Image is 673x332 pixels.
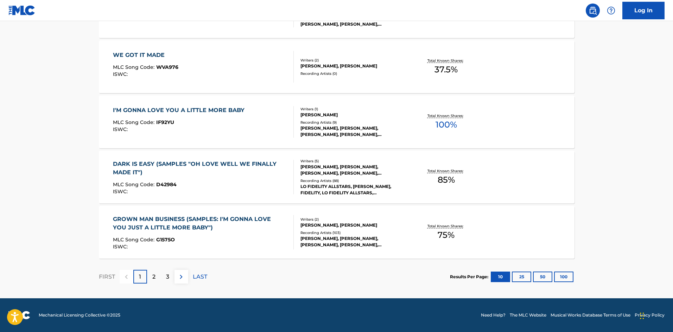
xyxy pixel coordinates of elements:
span: ISWC : [113,243,129,250]
div: Drag [640,305,644,326]
div: Help [604,4,618,18]
a: Need Help? [481,312,506,318]
div: Writers ( 1 ) [300,106,407,112]
a: Privacy Policy [635,312,665,318]
a: Public Search [586,4,600,18]
div: [PERSON_NAME] [300,112,407,118]
img: logo [8,311,30,319]
a: I'M GONNA LOVE YOU A LITTLE MORE BABYMLC Song Code:IF92YUISWC:Writers (1)[PERSON_NAME]Recording A... [99,96,574,148]
div: [PERSON_NAME], [PERSON_NAME] [300,63,407,69]
span: 85 % [438,174,455,186]
div: Writers ( 2 ) [300,58,407,63]
img: search [589,6,597,15]
p: 2 [152,273,155,281]
div: Recording Artists ( 103 ) [300,230,407,235]
p: Results Per Page: [450,274,490,280]
span: Mechanical Licensing Collective © 2025 [39,312,120,318]
button: 25 [512,272,531,282]
button: 50 [533,272,552,282]
span: MLC Song Code : [113,236,156,243]
button: 100 [554,272,573,282]
div: LO FIDELITY ALLSTARS, [PERSON_NAME], FIDELITY, LO FIDELITY ALLSTARS, [PERSON_NAME] [300,183,407,196]
img: MLC Logo [8,5,36,15]
a: Musical Works Database Terms of Use [551,312,630,318]
span: IF92YU [156,119,174,125]
a: GROWN MAN BUSINESS (SAMPLES: I'M GONNA LOVE YOU JUST A LITTLE MORE BABY")MLC Song Code:G1575OISWC... [99,206,574,259]
div: Recording Artists ( 0 ) [300,71,407,76]
p: Total Known Shares: [427,168,465,174]
span: D42984 [156,181,177,188]
p: LAST [193,273,207,281]
span: ISWC : [113,188,129,195]
span: ISWC : [113,126,129,132]
img: help [607,6,615,15]
p: FIRST [99,273,115,281]
p: 3 [166,273,169,281]
a: WE GOT IT MADEMLC Song Code:WVA976ISWC:Writers (2)[PERSON_NAME], [PERSON_NAME]Recording Artists (... [99,40,574,93]
span: MLC Song Code : [113,181,156,188]
p: Total Known Shares: [427,223,465,229]
img: right [177,273,185,281]
span: G1575O [156,236,175,243]
div: WE GOT IT MADE [113,51,178,59]
a: DARK IS EASY (SAMPLES "OH LOVE WELL WE FINALLY MADE IT")MLC Song Code:D42984ISWC:Writers (5)[PERS... [99,151,574,203]
div: [PERSON_NAME], [PERSON_NAME], [PERSON_NAME], [PERSON_NAME], [PERSON_NAME] [300,235,407,248]
a: Log In [622,2,665,19]
span: MLC Song Code : [113,64,156,70]
p: Total Known Shares: [427,113,465,118]
iframe: Chat Widget [638,298,673,332]
div: [PERSON_NAME], [PERSON_NAME], [PERSON_NAME], [PERSON_NAME], [PERSON_NAME] [300,125,407,138]
div: I'M GONNA LOVE YOU A LITTLE MORE BABY [113,106,248,115]
span: ISWC : [113,71,129,77]
div: [PERSON_NAME], [PERSON_NAME], [PERSON_NAME], [PERSON_NAME], [PERSON_NAME] [300,164,407,176]
span: 75 % [438,229,455,241]
div: Recording Artists ( 9 ) [300,120,407,125]
p: Total Known Shares: [427,58,465,63]
a: The MLC Website [510,312,546,318]
div: Writers ( 5 ) [300,158,407,164]
div: [PERSON_NAME], [PERSON_NAME] [300,222,407,228]
div: Recording Artists ( 88 ) [300,178,407,183]
button: 10 [491,272,510,282]
span: 37.5 % [434,63,458,76]
div: Writers ( 2 ) [300,217,407,222]
span: WVA976 [156,64,178,70]
div: GROWN MAN BUSINESS (SAMPLES: I'M GONNA LOVE YOU JUST A LITTLE MORE BABY") [113,215,288,232]
span: 100 % [436,118,457,131]
p: 1 [139,273,141,281]
div: DARK IS EASY (SAMPLES "OH LOVE WELL WE FINALLY MADE IT") [113,160,288,177]
span: MLC Song Code : [113,119,156,125]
